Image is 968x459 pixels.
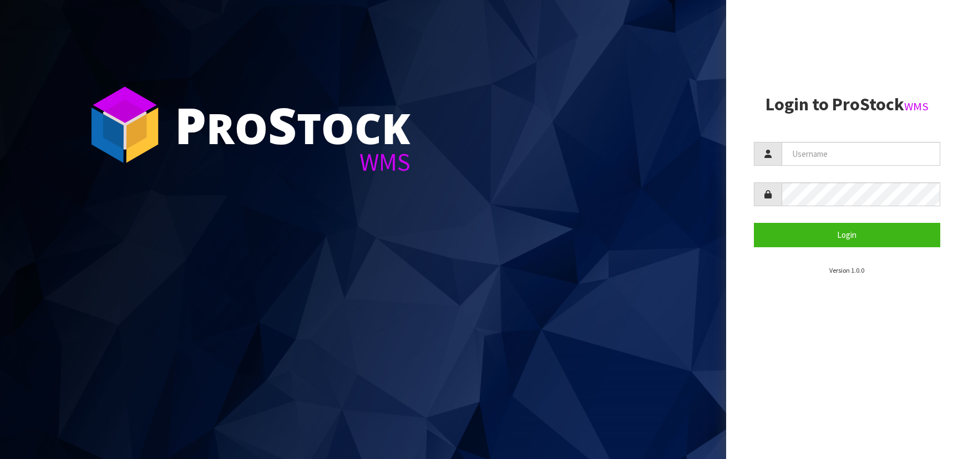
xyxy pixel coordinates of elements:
span: P [175,91,206,159]
span: S [268,91,297,159]
div: WMS [175,150,410,175]
div: ro tock [175,100,410,150]
img: ProStock Cube [83,83,166,166]
small: Version 1.0.0 [829,266,864,274]
h2: Login to ProStock [754,95,940,114]
button: Login [754,223,940,247]
small: WMS [904,99,929,114]
input: Username [782,142,940,166]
